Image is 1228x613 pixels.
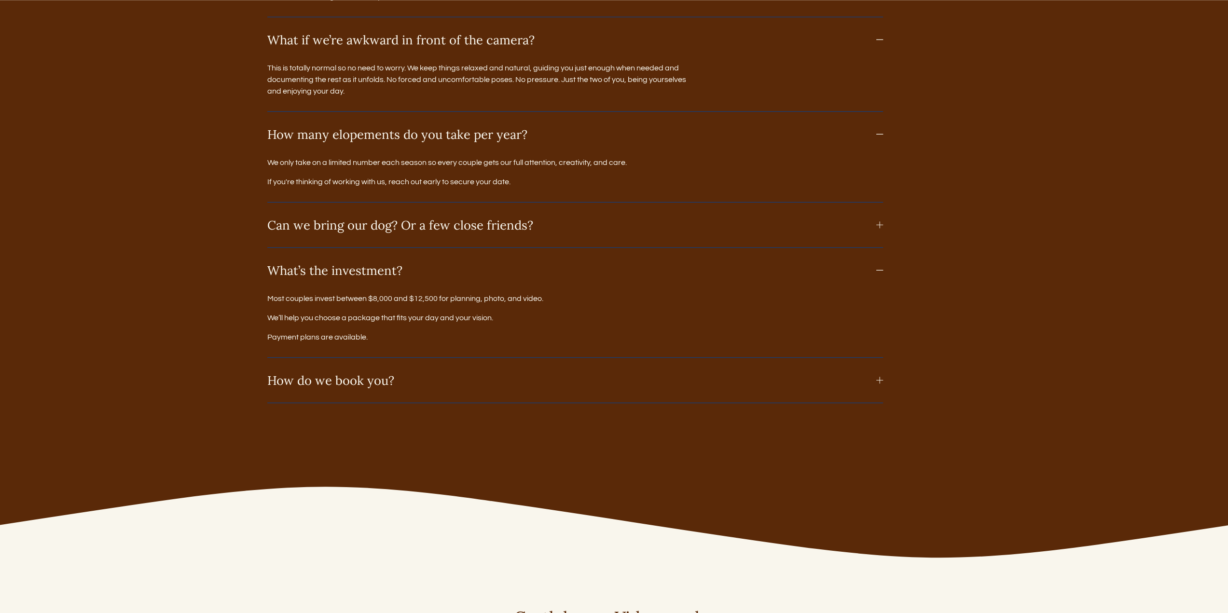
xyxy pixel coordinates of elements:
span: What if we’re awkward in front of the camera? [267,32,876,48]
div: What if we’re awkward in front of the camera? [267,62,883,111]
button: Can we bring our dog? Or a few close friends? [267,203,883,247]
span: Can we bring our dog? Or a few close friends? [267,217,876,233]
p: We only take on a limited number each season so every couple gets our full attention, creativity,... [267,157,698,168]
button: What if we’re awkward in front of the camera? [267,17,883,62]
div: What’s the investment? [267,293,883,357]
button: How many elopements do you take per year? [267,112,883,157]
span: What’s the investment? [267,262,876,278]
button: How do we book you? [267,358,883,403]
span: How many elopements do you take per year? [267,126,876,142]
p: If you're thinking of working with us, reach out early to secure your date. [267,176,698,188]
button: What’s the investment? [267,248,883,293]
p: We’ll help you choose a package that fits your day and your vision. [267,312,698,324]
p: Most couples invest between $8,000 and $12,500 for planning, photo, and video. [267,293,698,304]
span: How do we book you? [267,372,876,388]
div: How many elopements do you take per year? [267,157,883,202]
p: This is totally normal so no need to worry. We keep things relaxed and natural, guiding you just ... [267,62,698,97]
p: Payment plans are available. [267,331,698,343]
